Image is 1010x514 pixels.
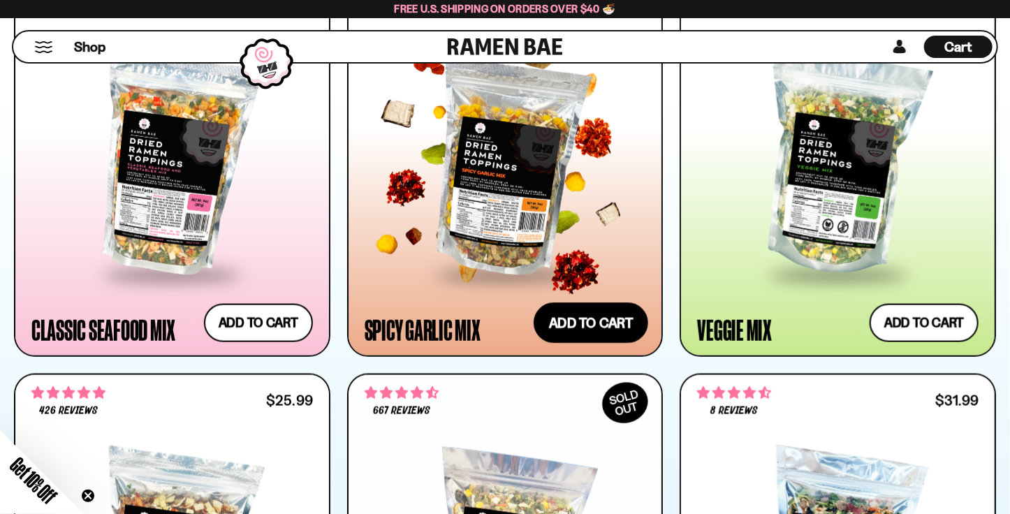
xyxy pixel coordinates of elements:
[395,2,616,15] span: Free U.S. Shipping on Orders over $40 🍜
[697,317,772,342] div: Veggie Mix
[595,375,655,431] div: SOLD OUT
[204,304,313,342] button: Add to cart
[945,38,972,55] span: Cart
[373,406,430,417] span: 667 reviews
[74,38,105,57] span: Shop
[6,453,61,508] span: Get 10% Off
[710,406,758,417] span: 8 reviews
[534,302,648,343] button: Add to cart
[31,317,175,342] div: Classic Seafood Mix
[697,384,771,402] span: 4.62 stars
[365,317,481,342] div: Spicy Garlic Mix
[924,31,993,62] a: Cart
[267,394,313,407] div: $25.99
[81,489,95,503] button: Close teaser
[31,384,105,402] span: 4.76 stars
[39,406,98,417] span: 426 reviews
[74,36,105,58] a: Shop
[365,384,439,402] span: 4.64 stars
[34,41,53,53] button: Mobile Menu Trigger
[870,304,979,342] button: Add to cart
[935,394,979,407] div: $31.99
